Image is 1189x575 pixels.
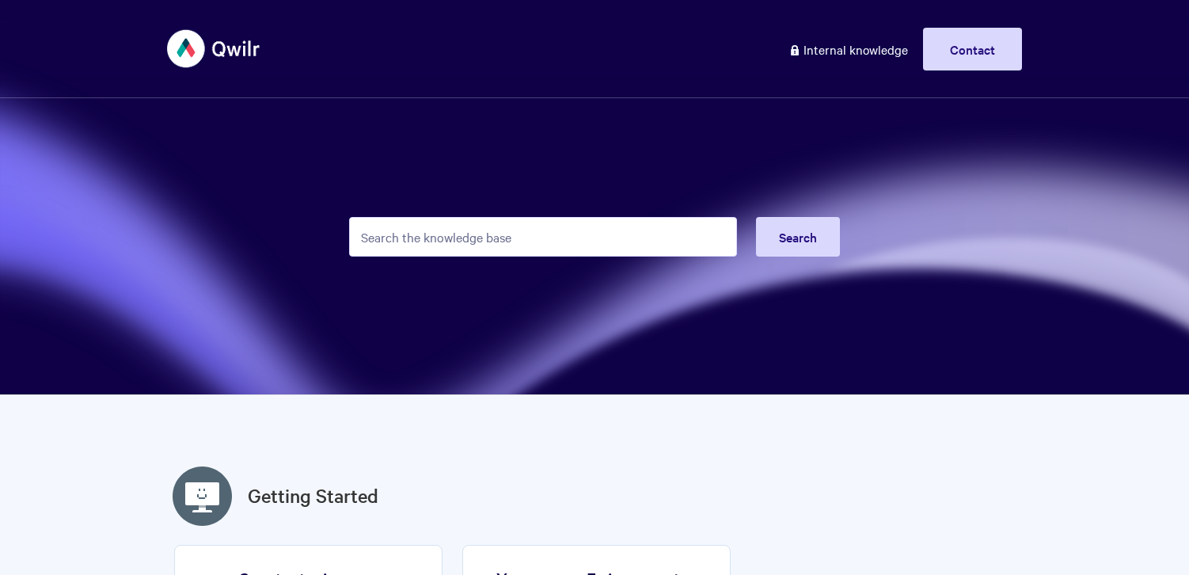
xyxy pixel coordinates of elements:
a: Internal knowledge [777,28,920,70]
button: Search [756,217,840,257]
a: Getting Started [248,482,378,510]
input: Search the knowledge base [349,217,737,257]
img: Qwilr Help Center [167,19,261,78]
span: Search [779,228,817,246]
a: Contact [923,28,1022,70]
